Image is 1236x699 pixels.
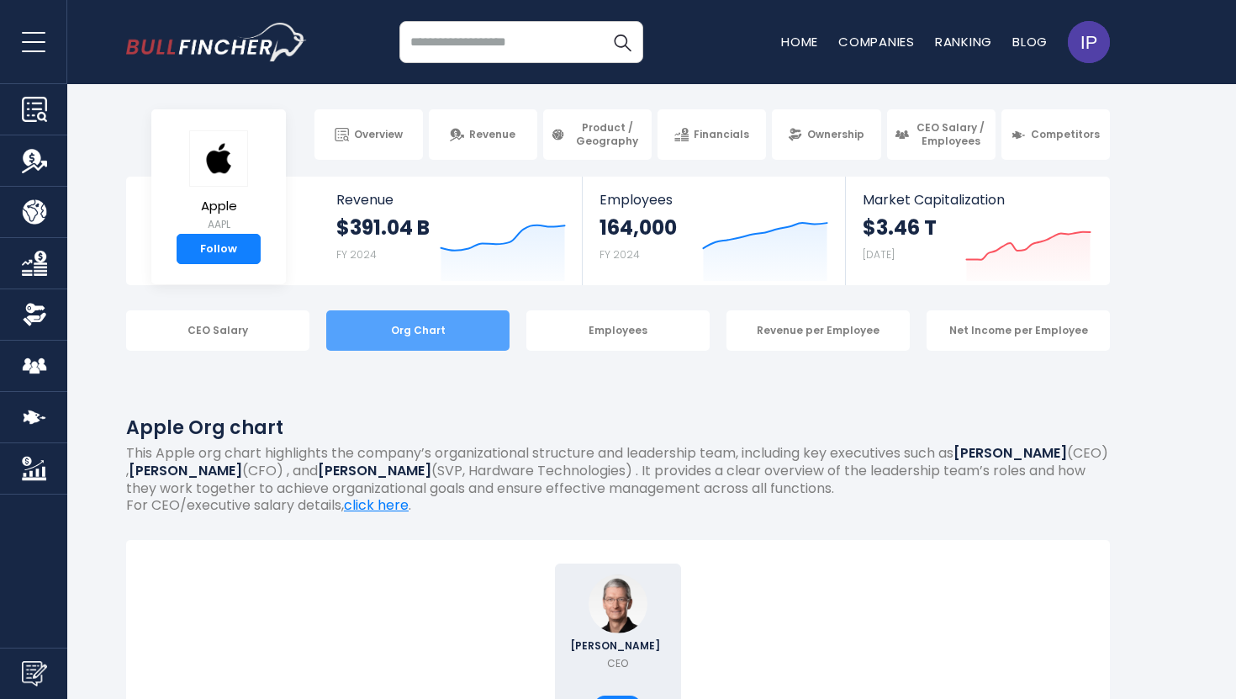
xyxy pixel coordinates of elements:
span: [PERSON_NAME] [570,641,665,651]
h1: Apple Org chart [126,414,1110,442]
span: Market Capitalization [863,192,1091,208]
div: CEO Salary [126,310,309,351]
a: Revenue [429,109,537,160]
img: bullfincher logo [126,23,307,61]
span: Financials [694,128,749,141]
span: Revenue [336,192,566,208]
img: Tim Cook [589,575,647,633]
span: CEO Salary / Employees [914,121,988,147]
p: CEO [607,656,628,671]
small: FY 2024 [336,247,377,262]
b: [PERSON_NAME] [129,461,242,480]
span: Apple [189,199,248,214]
img: Ownership [22,302,47,327]
span: Overview [354,128,403,141]
span: Product / Geography [570,121,644,147]
a: Ranking [935,33,992,50]
p: This Apple org chart highlights the company’s organizational structure and leadership team, inclu... [126,445,1110,497]
span: Ownership [807,128,864,141]
span: Employees [600,192,827,208]
b: [PERSON_NAME] [318,461,431,480]
strong: $3.46 T [863,214,937,241]
b: [PERSON_NAME] [953,443,1067,463]
a: Blog [1012,33,1048,50]
p: For CEO/executive salary details, . [126,497,1110,515]
div: Org Chart [326,310,510,351]
span: Revenue [469,128,515,141]
div: Revenue per Employee [726,310,910,351]
a: Revenue $391.04 B FY 2024 [320,177,583,285]
a: Competitors [1001,109,1110,160]
small: FY 2024 [600,247,640,262]
a: click here [344,495,409,515]
a: Companies [838,33,915,50]
span: Competitors [1031,128,1100,141]
a: Financials [658,109,766,160]
button: Search [601,21,643,63]
div: Net Income per Employee [927,310,1110,351]
small: [DATE] [863,247,895,262]
a: Follow [177,234,261,264]
strong: $391.04 B [336,214,430,241]
a: Overview [314,109,423,160]
a: Market Capitalization $3.46 T [DATE] [846,177,1108,285]
small: AAPL [189,217,248,232]
a: Apple AAPL [188,130,249,235]
strong: 164,000 [600,214,677,241]
a: Home [781,33,818,50]
a: CEO Salary / Employees [887,109,996,160]
div: Employees [526,310,710,351]
a: Employees 164,000 FY 2024 [583,177,844,285]
a: Go to homepage [126,23,307,61]
a: Product / Geography [543,109,652,160]
a: Ownership [772,109,880,160]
